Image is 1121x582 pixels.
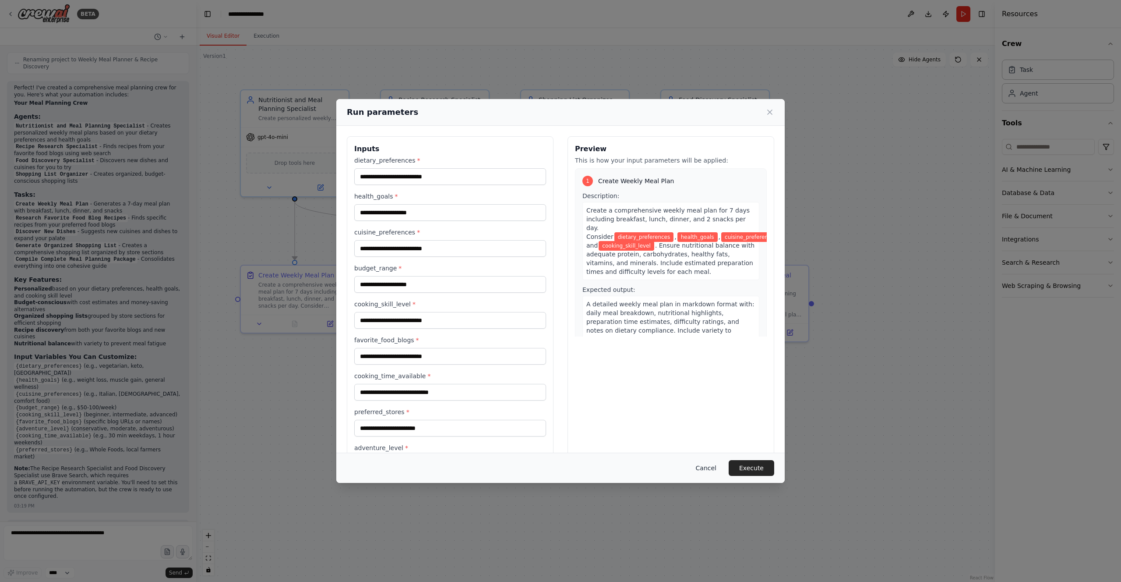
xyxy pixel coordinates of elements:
[347,106,418,118] h2: Run parameters
[354,156,546,165] label: dietary_preferences
[354,300,546,309] label: cooking_skill_level
[354,336,546,344] label: favorite_food_blogs
[689,460,723,476] button: Cancel
[719,233,720,240] span: ,
[575,144,767,154] h3: Preview
[354,264,546,273] label: budget_range
[586,233,831,249] span: , and
[586,301,754,343] span: A detailed weekly meal plan in markdown format with: daily meal breakdown, nutritional highlights...
[582,286,635,293] span: Expected output:
[599,241,654,251] span: Variable: cooking_skill_level
[582,176,593,186] div: 1
[354,192,546,201] label: health_goals
[354,444,546,452] label: adventure_level
[586,242,754,275] span: . Ensure nutritional balance with adequate protein, carbohydrates, healthy fats, vitamins, and mi...
[729,460,774,476] button: Execute
[677,232,718,242] span: Variable: health_goals
[354,372,546,380] label: cooking_time_available
[721,232,780,242] span: Variable: cuisine_preferences
[354,408,546,416] label: preferred_stores
[586,207,750,240] span: Create a comprehensive weekly meal plan for 7 days including breakfast, lunch, dinner, and 2 snac...
[582,192,619,199] span: Description:
[674,233,676,240] span: ,
[354,144,546,154] h3: Inputs
[575,156,767,165] p: This is how your input parameters will be applied:
[614,232,674,242] span: Variable: dietary_preferences
[354,228,546,237] label: cuisine_preferences
[598,177,674,185] span: Create Weekly Meal Plan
